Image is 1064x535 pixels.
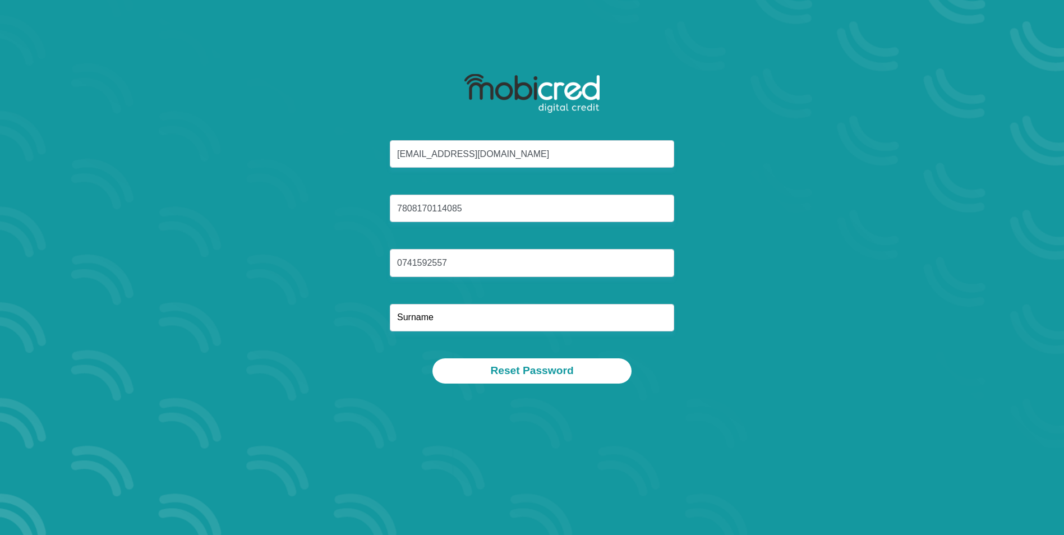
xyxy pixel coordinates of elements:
input: Surname [390,304,674,331]
img: mobicred logo [464,74,600,113]
input: ID Number [390,195,674,222]
input: Email [390,140,674,168]
button: Reset Password [432,358,631,384]
input: Cellphone Number [390,249,674,276]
